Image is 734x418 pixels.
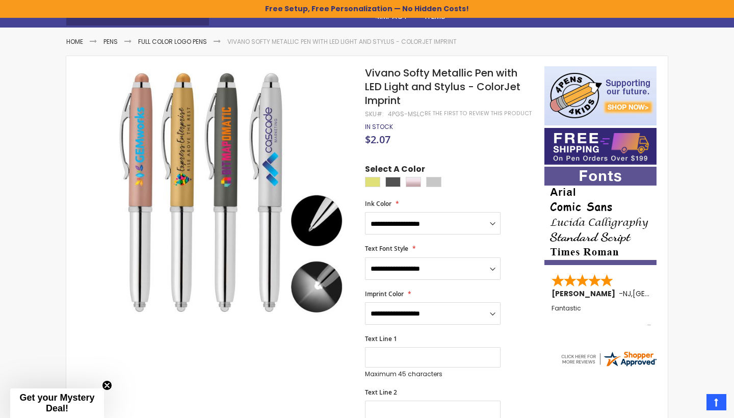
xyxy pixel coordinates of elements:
span: Vivano Softy Metallic Pen with LED Light and Stylus - ColorJet Imprint [365,66,520,108]
span: - , [619,289,707,299]
img: 4pens.com widget logo [560,350,658,368]
span: Text Line 2 [365,388,397,397]
img: 4pens 4 kids [544,66,657,125]
a: Home [66,37,83,46]
img: font-personalization-examples [544,167,657,265]
a: Be the first to review this product [425,110,532,117]
span: Select A Color [365,164,425,177]
a: Pens [103,37,118,46]
img: Vivano Softy Metallic Pen with LED Light and Stylus - ColorJet Imprint [87,65,351,330]
span: NJ [623,289,631,299]
span: [PERSON_NAME] [552,289,619,299]
p: Maximum 45 characters [365,370,501,378]
span: In stock [365,122,393,131]
span: Imprint Color [365,290,404,298]
iframe: Google Customer Reviews [650,390,734,418]
span: Text Line 1 [365,334,397,343]
span: $2.07 [365,133,390,146]
li: Vivano Softy Metallic Pen with LED Light and Stylus - ColorJet Imprint [227,38,457,46]
div: Gold [365,177,380,187]
span: Text Font Style [365,244,408,253]
span: Ink Color [365,199,391,208]
div: Rose Gold [406,177,421,187]
span: Get your Mystery Deal! [19,393,94,413]
div: Availability [365,123,393,131]
div: Silver [426,177,441,187]
div: Gunmetal [385,177,401,187]
strong: SKU [365,110,384,118]
button: Close teaser [102,380,112,390]
a: Full Color Logo Pens [138,37,207,46]
div: Fantastic [552,305,650,327]
div: 4PGS-MSLC [388,110,425,118]
img: Free shipping on orders over $199 [544,128,657,165]
a: 4pens.com certificate URL [560,361,658,370]
span: [GEOGRAPHIC_DATA] [633,289,707,299]
div: Get your Mystery Deal!Close teaser [10,388,104,418]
